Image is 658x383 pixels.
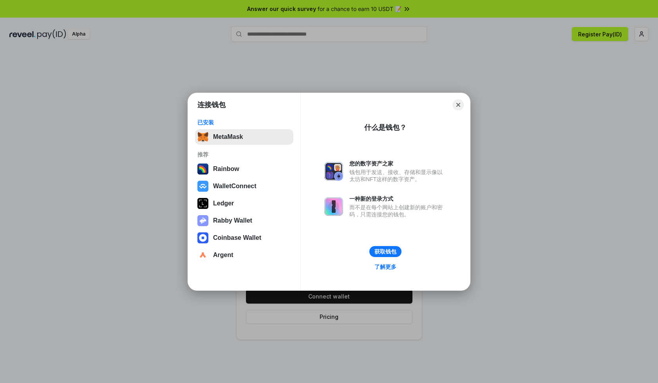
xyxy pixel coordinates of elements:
[213,165,239,173] div: Rainbow
[213,200,234,207] div: Ledger
[364,123,407,132] div: 什么是钱包？
[197,198,208,209] img: svg+xml,%3Csvg%20xmlns%3D%22http%3A%2F%2Fwww.w3.org%2F2000%2Fsvg%22%20width%3D%2228%22%20height%3...
[195,178,293,194] button: WalletConnect
[197,119,291,126] div: 已安装
[349,160,446,167] div: 您的数字资产之家
[349,204,446,218] div: 而不是在每个网站上创建新的账户和密码，只需连接您的钱包。
[370,262,401,272] a: 了解更多
[195,161,293,177] button: Rainbow
[213,234,261,241] div: Coinbase Wallet
[324,162,343,181] img: svg+xml,%3Csvg%20xmlns%3D%22http%3A%2F%2Fwww.w3.org%2F2000%2Fsvg%22%20fill%3D%22none%22%20viewBox...
[213,252,233,259] div: Argent
[197,232,208,243] img: svg+xml,%3Csvg%20width%3D%2228%22%20height%3D%2228%22%20viewBox%3D%220%200%2028%2028%22%20fill%3D...
[197,181,208,192] img: svg+xml,%3Csvg%20width%3D%2228%22%20height%3D%2228%22%20viewBox%3D%220%200%2028%2028%22%20fill%3D...
[213,217,252,224] div: Rabby Wallet
[195,213,293,228] button: Rabby Wallet
[197,151,291,158] div: 推荐
[195,247,293,263] button: Argent
[369,246,401,257] button: 获取钱包
[324,197,343,216] img: svg+xml,%3Csvg%20xmlns%3D%22http%3A%2F%2Fwww.w3.org%2F2000%2Fsvg%22%20fill%3D%22none%22%20viewBox...
[195,230,293,246] button: Coinbase Wallet
[374,248,396,255] div: 获取钱包
[197,250,208,261] img: svg+xml,%3Csvg%20width%3D%2228%22%20height%3D%2228%22%20viewBox%3D%220%200%2028%2028%22%20fill%3D...
[195,196,293,211] button: Ledger
[197,215,208,226] img: svg+xml,%3Csvg%20xmlns%3D%22http%3A%2F%2Fwww.w3.org%2F2000%2Fsvg%22%20fill%3D%22none%22%20viewBox...
[374,263,396,270] div: 了解更多
[197,131,208,142] img: svg+xml,%3Csvg%20fill%3D%22none%22%20height%3D%2233%22%20viewBox%3D%220%200%2035%2033%22%20width%...
[213,133,243,140] div: MetaMask
[453,99,464,110] button: Close
[197,164,208,174] img: svg+xml,%3Csvg%20width%3D%22120%22%20height%3D%22120%22%20viewBox%3D%220%200%20120%20120%22%20fil...
[197,100,226,110] h1: 连接钱包
[213,183,257,190] div: WalletConnect
[195,129,293,145] button: MetaMask
[349,169,446,183] div: 钱包用于发送、接收、存储和显示像以太坊和NFT这样的数字资产。
[349,195,446,202] div: 一种新的登录方式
